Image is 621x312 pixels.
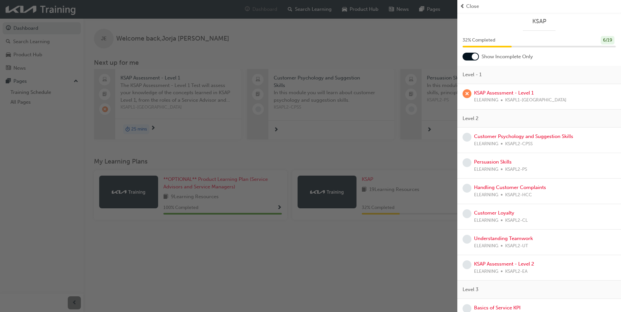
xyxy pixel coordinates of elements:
[463,133,471,142] span: learningRecordVerb_NONE-icon
[505,166,527,173] span: KSAPL2-PS
[505,96,566,104] span: KSAPL1-[GEOGRAPHIC_DATA]
[463,209,471,218] span: learningRecordVerb_NONE-icon
[463,89,471,98] span: learningRecordVerb_FAIL-icon
[474,133,573,139] a: Customer Psychology and Suggestion Skills
[601,36,614,45] div: 6 / 19
[474,261,534,267] a: KSAP Assessment - Level 2
[463,286,479,293] span: Level 3
[505,140,533,148] span: KSAPL2-CPSS
[463,18,616,25] a: KSAP
[460,3,618,10] button: prev-iconClose
[474,184,546,190] a: Handling Customer Complaints
[463,71,482,78] span: Level - 1
[463,115,479,122] span: Level 2
[460,3,465,10] span: prev-icon
[474,90,534,96] a: KSAP Assessment - Level 1
[474,96,498,104] span: ELEARNING
[474,235,533,241] a: Understanding Teamwork
[463,260,471,269] span: learningRecordVerb_NONE-icon
[474,166,498,173] span: ELEARNING
[505,268,527,275] span: KSAPL2-EA
[463,37,495,44] span: 32 % Completed
[466,3,479,10] span: Close
[463,184,471,193] span: learningRecordVerb_NONE-icon
[474,305,521,311] a: Basics of Service KPI
[474,217,498,224] span: ELEARNING
[463,235,471,244] span: learningRecordVerb_NONE-icon
[474,210,514,216] a: Customer Loyalty
[474,268,498,275] span: ELEARNING
[505,191,532,199] span: KSAPL2-HCC
[474,159,512,165] a: Persuasion Skills
[463,158,471,167] span: learningRecordVerb_NONE-icon
[474,140,498,148] span: ELEARNING
[482,53,533,61] span: Show Incomplete Only
[474,191,498,199] span: ELEARNING
[505,242,528,250] span: KSAPL2-UT
[505,217,528,224] span: KSAPL2-CL
[474,242,498,250] span: ELEARNING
